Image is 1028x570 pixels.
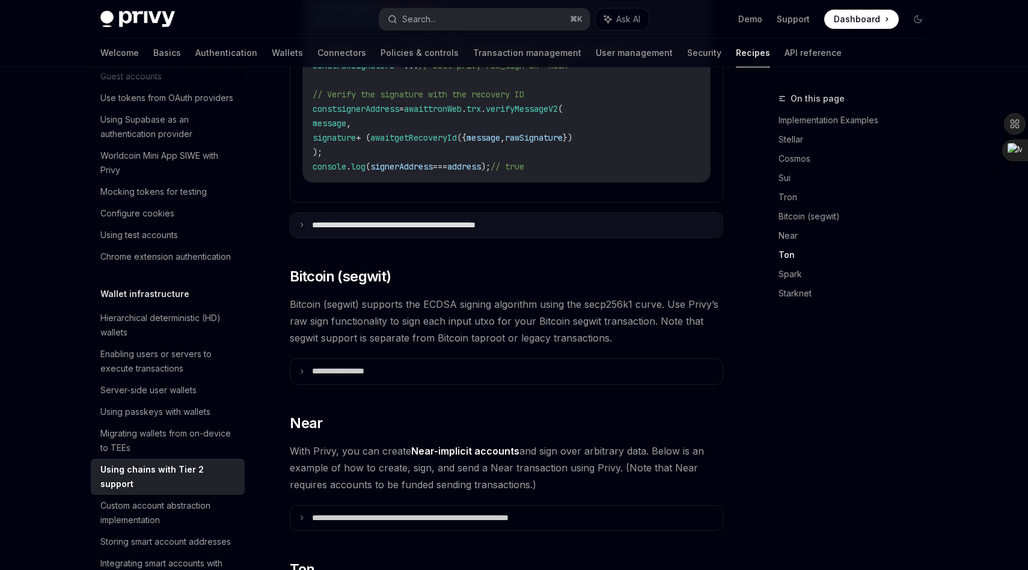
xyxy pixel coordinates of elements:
span: ({ [457,132,467,143]
span: message [467,132,500,143]
a: Security [687,38,721,67]
span: + ( [356,132,370,143]
a: Configure cookies [91,203,245,224]
div: Hierarchical deterministic (HD) wallets [100,311,237,340]
span: await [370,132,394,143]
a: Recipes [736,38,770,67]
a: Server-side user wallets [91,379,245,401]
a: Authentication [195,38,257,67]
a: Implementation Examples [779,111,937,130]
a: Using passkeys with wallets [91,401,245,423]
span: ); [313,147,322,158]
span: Ask AI [616,13,640,25]
span: rawSignature [337,60,394,71]
span: log [351,161,366,172]
span: ( [366,161,370,172]
img: dark logo [100,11,175,28]
span: ( [558,103,563,114]
a: Custom account abstraction implementation [91,495,245,531]
span: // call privy raw_sign on `hash` [418,60,572,71]
a: Ton [779,245,937,265]
div: Enabling users or servers to execute transactions [100,347,237,376]
a: API reference [785,38,842,67]
div: Configure cookies [100,206,174,221]
a: Near [779,226,937,245]
span: . [346,161,351,172]
a: Starknet [779,284,937,303]
a: Policies & controls [381,38,459,67]
div: Chrome extension authentication [100,250,231,264]
div: Using passkeys with wallets [100,405,210,419]
a: Wallets [272,38,303,67]
a: Demo [738,13,762,25]
span: Bitcoin (segwit) [290,267,391,286]
span: // true [491,161,524,172]
div: Migrating wallets from on-device to TEEs [100,426,237,455]
a: Mocking tokens for testing [91,181,245,203]
div: Using Supabase as an authentication provider [100,112,237,141]
a: Chrome extension authentication [91,246,245,268]
button: Toggle dark mode [908,10,928,29]
a: Stellar [779,130,937,149]
span: signature [313,132,356,143]
span: ⌘ K [570,14,583,24]
span: = ... [394,60,418,71]
a: User management [596,38,673,67]
a: Basics [153,38,181,67]
a: Using chains with Tier 2 support [91,459,245,495]
span: message [313,118,346,129]
span: console [313,161,346,172]
span: // Verify the signature with the recovery ID [313,89,524,100]
span: const [313,103,337,114]
span: ); [481,161,491,172]
span: trx [467,103,481,114]
a: Storing smart account addresses [91,531,245,553]
a: Transaction management [473,38,581,67]
a: Cosmos [779,149,937,168]
button: Ask AI [596,8,649,30]
a: Tron [779,188,937,207]
span: rawSignature [505,132,563,143]
a: Near-implicit accounts [411,445,519,458]
a: Use tokens from OAuth providers [91,87,245,109]
a: Worldcoin Mini App SIWE with Privy [91,145,245,181]
a: Using test accounts [91,224,245,246]
span: getRecoveryId [394,132,457,143]
span: === [433,161,447,172]
div: Custom account abstraction implementation [100,498,237,527]
span: signerAddress [337,103,399,114]
div: Server-side user wallets [100,383,197,397]
div: Using test accounts [100,228,178,242]
span: Dashboard [834,13,880,25]
a: Support [777,13,810,25]
span: verifyMessageV2 [486,103,558,114]
span: signerAddress [370,161,433,172]
a: Migrating wallets from on-device to TEEs [91,423,245,459]
span: , [500,132,505,143]
span: }) [563,132,572,143]
span: , [346,118,351,129]
span: tronWeb [428,103,462,114]
a: Dashboard [824,10,899,29]
h5: Wallet infrastructure [100,287,189,301]
span: Near [290,414,323,433]
span: Bitcoin (segwit) supports the ECDSA signing algorithm using the secp256k1 curve. Use Privy’s raw ... [290,296,723,346]
button: Search...⌘K [379,8,590,30]
span: address [447,161,481,172]
span: . [462,103,467,114]
span: = [399,103,404,114]
a: Bitcoin (segwit) [779,207,937,226]
div: Storing smart account addresses [100,535,231,549]
span: With Privy, you can create and sign over arbitrary data. Below is an example of how to create, si... [290,443,723,493]
div: Mocking tokens for testing [100,185,207,199]
a: Welcome [100,38,139,67]
span: await [404,103,428,114]
div: Worldcoin Mini App SIWE with Privy [100,149,237,177]
a: Using Supabase as an authentication provider [91,109,245,145]
a: Connectors [317,38,366,67]
span: . [481,103,486,114]
span: const [313,60,337,71]
a: Sui [779,168,937,188]
a: Hierarchical deterministic (HD) wallets [91,307,245,343]
div: Search... [402,12,436,26]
